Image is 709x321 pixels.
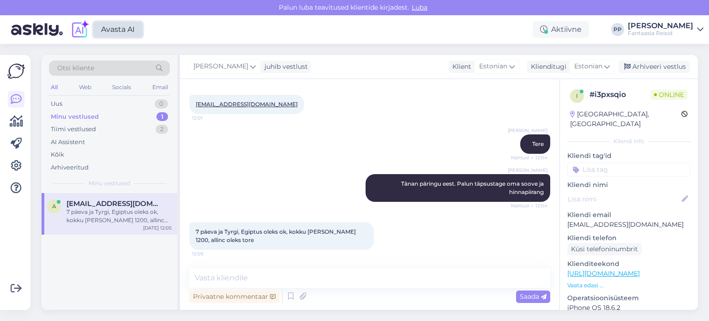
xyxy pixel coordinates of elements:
[66,208,172,224] div: 7 päeva ja Tyrgi, Egiptus oleks ok, kokku [PERSON_NAME] 1200, allinc oleks tore
[611,23,624,36] div: PP
[628,22,693,30] div: [PERSON_NAME]
[511,154,547,161] span: Nähtud ✓ 12:04
[261,62,308,72] div: juhib vestlust
[192,115,227,121] span: 12:01
[567,180,691,190] p: Kliendi nimi
[650,90,688,100] span: Online
[51,150,64,159] div: Kõik
[52,203,56,210] span: a
[628,30,693,37] div: Fantaasia Reisid
[567,151,691,161] p: Kliendi tag'id
[51,99,62,109] div: Uus
[93,22,143,37] a: Avasta AI
[567,293,691,303] p: Operatsioonisüsteem
[567,233,691,243] p: Kliendi telefon
[619,61,690,73] div: Arhiveeri vestlus
[567,259,691,269] p: Klienditeekond
[51,163,89,172] div: Arhiveeritud
[567,210,691,220] p: Kliendi email
[196,101,298,108] a: [EMAIL_ADDRESS][DOMAIN_NAME]
[511,202,547,209] span: Nähtud ✓ 12:04
[449,62,471,72] div: Klient
[589,89,650,100] div: # i3pxsqio
[409,3,430,12] span: Luba
[155,99,168,109] div: 0
[110,81,133,93] div: Socials
[567,269,640,278] a: [URL][DOMAIN_NAME]
[193,61,248,72] span: [PERSON_NAME]
[574,61,602,72] span: Estonian
[156,125,168,134] div: 2
[192,250,227,257] span: 12:05
[628,22,703,37] a: [PERSON_NAME]Fantaasia Reisid
[508,127,547,134] span: [PERSON_NAME]
[51,138,85,147] div: AI Assistent
[189,291,279,303] div: Privaatne kommentaar
[49,81,60,93] div: All
[77,81,93,93] div: Web
[156,112,168,121] div: 1
[196,228,357,243] span: 7 päeva ja Tyrgi, Egiptus oleks ok, kokku [PERSON_NAME] 1200, allinc oleks tore
[532,140,544,147] span: Tere
[520,292,547,301] span: Saada
[568,194,680,204] input: Lisa nimi
[570,109,681,129] div: [GEOGRAPHIC_DATA], [GEOGRAPHIC_DATA]
[576,92,578,99] span: i
[7,62,25,80] img: Askly Logo
[479,61,507,72] span: Estonian
[57,63,94,73] span: Otsi kliente
[51,112,99,121] div: Minu vestlused
[567,303,691,313] p: iPhone OS 18.6.2
[567,281,691,290] p: Vaata edasi ...
[70,20,90,39] img: explore-ai
[89,179,130,188] span: Minu vestlused
[567,220,691,230] p: [EMAIL_ADDRESS][DOMAIN_NAME]
[527,62,566,72] div: Klienditugi
[567,243,642,255] div: Küsi telefoninumbrit
[66,200,162,208] span: aina.karja@mail.ee
[401,180,545,195] span: Tänan päringu eest. Palun täpsustage oma soove ja hinnapiirang
[150,81,170,93] div: Email
[533,21,589,38] div: Aktiivne
[567,137,691,145] div: Kliendi info
[567,163,691,176] input: Lisa tag
[51,125,96,134] div: Tiimi vestlused
[143,224,172,231] div: [DATE] 12:05
[508,167,547,174] span: [PERSON_NAME]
